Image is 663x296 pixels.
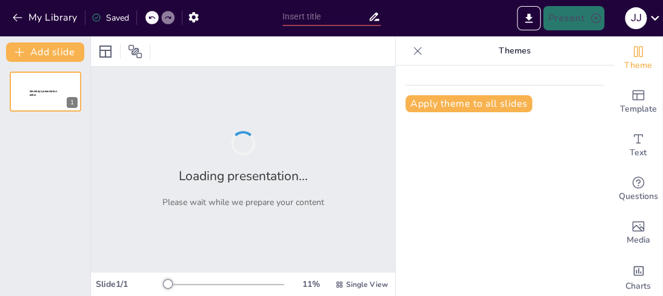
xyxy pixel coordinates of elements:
[630,146,647,160] span: Text
[128,44,142,59] span: Position
[614,211,662,255] div: Add images, graphics, shapes or video
[614,80,662,124] div: Add ready made slides
[614,167,662,211] div: Get real-time input from your audience
[543,6,604,30] button: Present
[162,197,324,208] p: Please wait while we prepare your content
[96,42,115,61] div: Layout
[30,90,57,96] span: Sendsteps presentation editor
[67,97,78,108] div: 1
[96,278,168,290] div: Slide 1 / 1
[625,7,647,29] div: J J
[625,6,647,30] button: J J
[627,234,650,247] span: Media
[614,124,662,167] div: Add text boxes
[517,6,541,30] button: Export to PowerPoint
[9,8,82,27] button: My Library
[282,8,368,25] input: Insert title
[624,59,652,72] span: Theme
[625,280,651,293] span: Charts
[614,36,662,80] div: Change the overall theme
[92,12,129,24] div: Saved
[405,95,532,112] button: Apply theme to all slides
[620,103,657,116] span: Template
[179,167,308,184] h2: Loading presentation...
[6,42,84,62] button: Add slide
[427,36,602,66] p: Themes
[296,278,325,290] div: 11 %
[10,72,81,112] div: 1
[619,190,658,203] span: Questions
[346,280,388,289] span: Single View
